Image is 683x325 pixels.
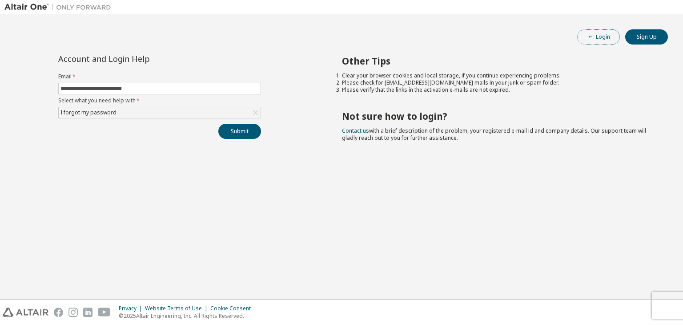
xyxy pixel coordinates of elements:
[145,305,210,312] div: Website Terms of Use
[58,55,221,62] div: Account and Login Help
[59,107,261,118] div: I forgot my password
[58,97,261,104] label: Select what you need help with
[342,72,652,79] li: Clear your browser cookies and local storage, if you continue experiencing problems.
[54,308,63,317] img: facebook.svg
[4,3,116,12] img: Altair One
[98,308,111,317] img: youtube.svg
[83,308,92,317] img: linkedin.svg
[58,73,261,80] label: Email
[59,108,118,118] div: I forgot my password
[68,308,78,317] img: instagram.svg
[210,305,256,312] div: Cookie Consent
[119,305,145,312] div: Privacy
[342,127,369,134] a: Contact us
[577,29,620,45] button: Login
[342,79,652,86] li: Please check for [EMAIL_ADDRESS][DOMAIN_NAME] mails in your junk or spam folder.
[119,312,256,320] p: © 2025 Altair Engineering, Inc. All Rights Reserved.
[3,308,48,317] img: altair_logo.svg
[342,55,652,67] h2: Other Tips
[625,29,668,45] button: Sign Up
[218,124,261,139] button: Submit
[342,86,652,93] li: Please verify that the links in the activation e-mails are not expired.
[342,127,646,142] span: with a brief description of the problem, your registered e-mail id and company details. Our suppo...
[342,110,652,122] h2: Not sure how to login?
